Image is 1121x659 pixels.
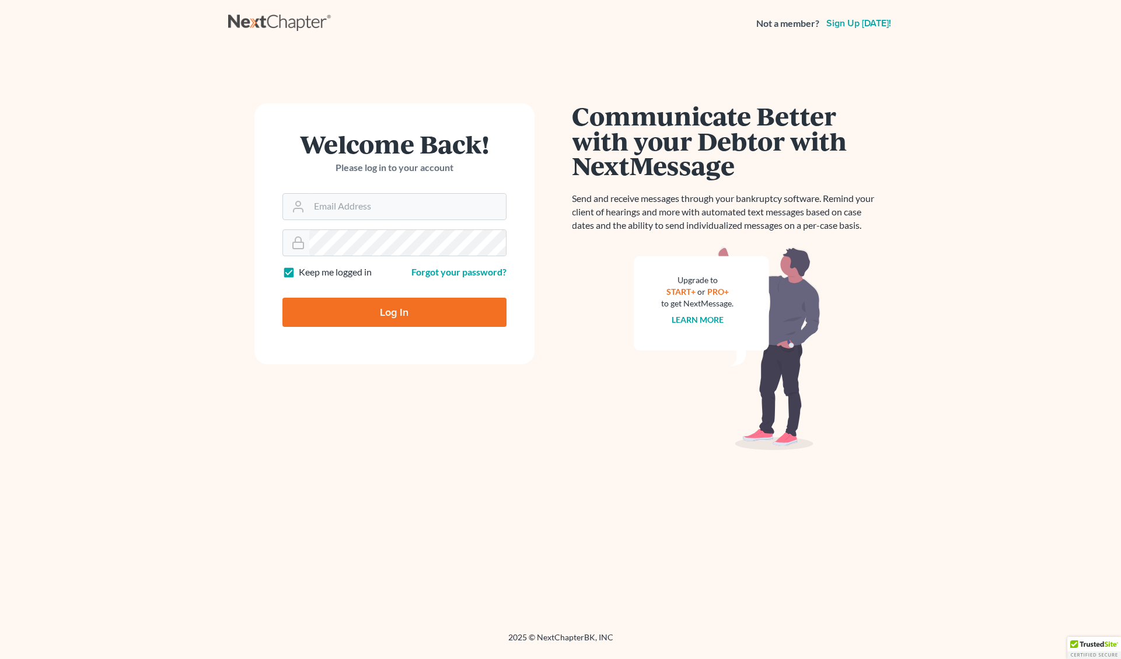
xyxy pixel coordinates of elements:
[411,266,507,277] a: Forgot your password?
[634,246,820,451] img: nextmessage_bg-59042aed3d76b12b5cd301f8e5b87938c9018125f34e5fa2b7a6b67550977c72.svg
[662,274,734,286] div: Upgrade to
[666,287,696,297] a: START+
[1067,637,1121,659] div: TrustedSite Certified
[697,287,706,297] span: or
[707,287,729,297] a: PRO+
[572,103,882,178] h1: Communicate Better with your Debtor with NextMessage
[309,194,506,219] input: Email Address
[299,266,372,279] label: Keep me logged in
[282,131,507,156] h1: Welcome Back!
[572,192,882,232] p: Send and receive messages through your bankruptcy software. Remind your client of hearings and mo...
[672,315,724,325] a: Learn more
[282,161,507,175] p: Please log in to your account
[228,632,893,653] div: 2025 © NextChapterBK, INC
[662,298,734,309] div: to get NextMessage.
[282,298,507,327] input: Log In
[756,17,819,30] strong: Not a member?
[824,19,893,28] a: Sign up [DATE]!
